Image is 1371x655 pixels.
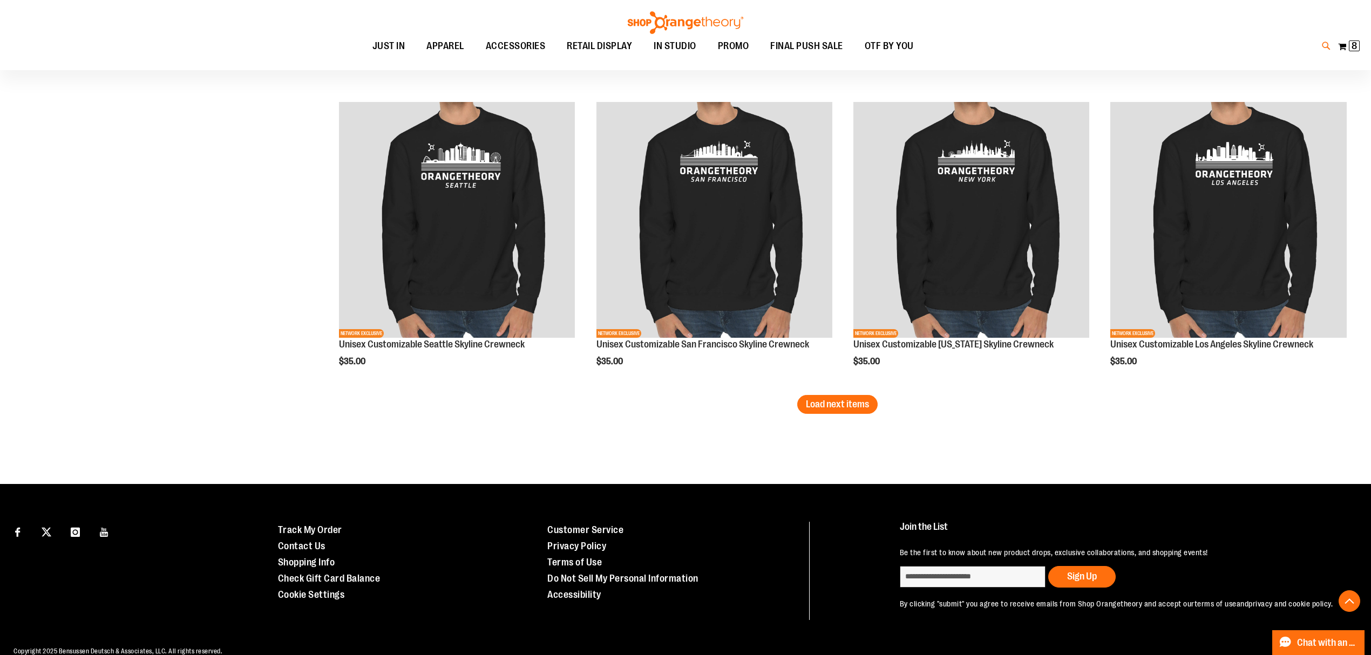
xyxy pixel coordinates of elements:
p: Be the first to know about new product drops, exclusive collaborations, and shopping events! [900,547,1341,558]
span: PROMO [718,34,749,58]
button: Sign Up [1048,566,1116,588]
div: product [848,97,1095,394]
img: Product image for Unisex Customizable New York Skyline Crewneck [853,102,1089,338]
h4: Join the List [900,522,1341,542]
span: NETWORK EXCLUSIVE [853,329,898,338]
span: NETWORK EXCLUSIVE [596,329,641,338]
span: NETWORK EXCLUSIVE [339,329,384,338]
a: Product image for Unisex Customizable Los Angeles Skyline CrewneckNETWORK EXCLUSIVE [1110,102,1346,339]
a: Customer Service [547,524,623,535]
a: Visit our X page [37,522,56,541]
a: Unisex Customizable Seattle Skyline Crewneck [339,339,525,350]
span: RETAIL DISPLAY [567,34,632,58]
a: Unisex Customizable San Francisco Skyline Crewneck [596,339,809,350]
div: product [334,97,580,394]
a: terms of use [1194,599,1237,608]
span: Copyright 2025 Bensussen Deutsch & Associates, LLC. All rights reserved. [13,647,222,655]
span: $35.00 [853,357,881,366]
button: Chat with an Expert [1272,630,1365,655]
input: enter email [900,566,1046,588]
span: $35.00 [596,357,625,366]
a: Unisex Customizable Los Angeles Skyline Crewneck [1110,339,1313,350]
a: Visit our Facebook page [8,522,27,541]
span: NETWORK EXCLUSIVE [1110,329,1155,338]
button: Back To Top [1339,590,1360,612]
span: OTF BY YOU [865,34,914,58]
span: Sign Up [1067,571,1097,582]
a: privacy and cookie policy. [1248,599,1333,608]
div: product [591,97,838,394]
a: Contact Us [278,541,325,551]
a: Visit our Instagram page [66,522,85,541]
a: Unisex Customizable [US_STATE] Skyline Crewneck [853,339,1054,350]
p: By clicking "submit" you agree to receive emails from Shop Orangetheory and accept our and [900,598,1341,609]
a: Cookie Settings [278,589,345,600]
span: $35.00 [339,357,367,366]
span: APPAREL [426,34,464,58]
a: Terms of Use [547,557,602,568]
a: Visit our Youtube page [95,522,114,541]
a: Product image for Unisex Customizable New York Skyline CrewneckNETWORK EXCLUSIVE [853,102,1089,339]
span: JUST IN [372,34,405,58]
a: Product image for Unisex Customizable San Francisco Skyline CrewneckNETWORK EXCLUSIVE [596,102,832,339]
a: Track My Order [278,524,342,535]
img: Product image for Unisex Customizable Los Angeles Skyline Crewneck [1110,102,1346,338]
a: Privacy Policy [547,541,606,551]
div: product [1105,97,1352,394]
a: Accessibility [547,589,601,600]
a: Do Not Sell My Personal Information [547,573,698,584]
img: Product image for Unisex Customizable Seattle Skyline Crewneck [339,102,575,338]
span: $35.00 [1110,357,1138,366]
a: Shopping Info [278,557,335,568]
span: Load next items [806,399,869,410]
a: Check Gift Card Balance [278,573,381,584]
img: Twitter [42,527,51,537]
span: FINAL PUSH SALE [770,34,843,58]
span: Chat with an Expert [1297,638,1358,648]
a: Product image for Unisex Customizable Seattle Skyline CrewneckNETWORK EXCLUSIVE [339,102,575,339]
span: ACCESSORIES [486,34,546,58]
span: 8 [1352,40,1357,51]
img: Product image for Unisex Customizable San Francisco Skyline Crewneck [596,102,832,338]
span: IN STUDIO [654,34,696,58]
img: Shop Orangetheory [626,11,745,34]
button: Load next items [797,395,878,414]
